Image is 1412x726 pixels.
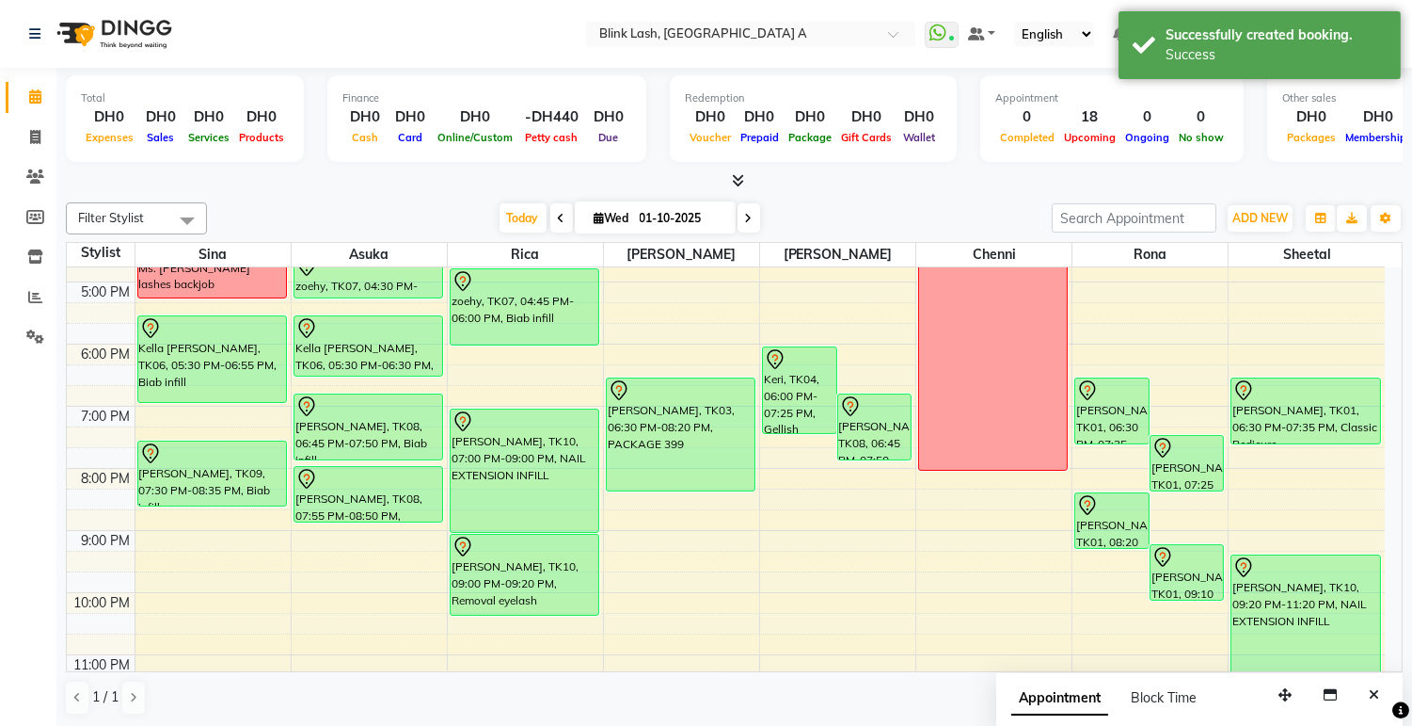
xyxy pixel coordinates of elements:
[1059,131,1120,144] span: Upcoming
[1166,45,1387,65] div: Success
[451,410,598,532] div: [PERSON_NAME], TK10, 07:00 PM-09:00 PM, NAIL EXTENSION INFILL
[92,687,119,707] span: 1 / 1
[451,535,598,615] div: [PERSON_NAME], TK10, 09:00 PM-09:20 PM, Removal eyelash
[521,131,583,144] span: Petty cash
[294,316,442,376] div: Kella [PERSON_NAME], TK06, 05:30 PM-06:30 PM, brow tint and shape
[433,106,517,128] div: DH0
[433,131,517,144] span: Online/Custom
[234,106,289,128] div: DH0
[138,442,286,506] div: [PERSON_NAME], TK09, 07:30 PM-08:35 PM, Biab infill
[995,131,1059,144] span: Completed
[1075,379,1149,444] div: [PERSON_NAME], TK01, 06:30 PM-07:35 PM, Classic manicure
[388,106,433,128] div: DH0
[685,106,736,128] div: DH0
[1360,681,1388,710] button: Close
[995,106,1059,128] div: 0
[784,106,836,128] div: DH0
[736,106,784,128] div: DH0
[1231,556,1379,678] div: [PERSON_NAME], TK10, 09:20 PM-11:20 PM, NAIL EXTENSION INFILL
[1011,682,1108,716] span: Appointment
[294,467,442,522] div: [PERSON_NAME], TK08, 07:55 PM-08:50 PM, Eyebrow Threading
[995,90,1229,106] div: Appointment
[916,243,1071,266] span: chenni
[183,106,234,128] div: DH0
[763,347,836,433] div: Keri, TK04, 06:00 PM-07:25 PM, Gellish Pedicure
[1232,211,1288,225] span: ADD NEW
[1229,243,1385,266] span: sheetal
[595,131,624,144] span: Due
[78,282,135,302] div: 5:00 PM
[1150,545,1224,600] div: [PERSON_NAME], TK01, 09:10 PM-10:05 PM, UNDER ARM
[1174,131,1229,144] span: No show
[81,90,289,106] div: Total
[78,345,135,364] div: 6:00 PM
[294,395,442,460] div: [PERSON_NAME], TK08, 06:45 PM-07:50 PM, Biab infill
[138,106,183,128] div: DH0
[1174,106,1229,128] div: 0
[1282,106,1341,128] div: DH0
[736,131,784,144] span: Prepaid
[586,106,631,128] div: DH0
[836,131,896,144] span: Gift Cards
[898,131,940,144] span: Wallet
[607,379,754,491] div: [PERSON_NAME], TK03, 06:30 PM-08:20 PM, PACKAGE 399
[347,131,383,144] span: Cash
[138,316,286,402] div: Kella [PERSON_NAME], TK06, 05:30 PM-06:55 PM, Biab infill
[1075,493,1149,548] div: [PERSON_NAME], TK01, 08:20 PM-09:15 PM, Eyebrow Waxing
[500,203,547,233] span: Today
[292,243,447,266] span: Asuka
[634,204,728,233] input: 2025-10-01
[604,243,759,266] span: [PERSON_NAME]
[451,269,598,345] div: zoehy, TK07, 04:45 PM-06:00 PM, Biab infill
[71,593,135,613] div: 10:00 PM
[1282,131,1341,144] span: Packages
[784,131,836,144] span: Package
[448,243,603,266] span: Rica
[67,243,135,263] div: Stylist
[234,131,289,144] span: Products
[1120,131,1174,144] span: Ongoing
[78,210,144,225] span: Filter Stylist
[896,106,942,128] div: DH0
[838,395,912,460] div: [PERSON_NAME], TK08, 06:45 PM-07:50 PM, Gellish Pedicure
[342,90,631,106] div: Finance
[81,106,138,128] div: DH0
[1166,25,1387,45] div: Successfully created booking.
[78,469,135,489] div: 8:00 PM
[81,131,138,144] span: Expenses
[139,260,285,294] div: Ms. [PERSON_NAME] lashes backjob
[48,8,177,60] img: logo
[1120,106,1174,128] div: 0
[342,106,388,128] div: DH0
[685,131,736,144] span: Voucher
[1059,106,1120,128] div: 18
[685,90,942,106] div: Redemption
[1072,243,1228,266] span: Rona
[294,254,442,298] div: zoehy, TK07, 04:30 PM-05:15 PM, Biab infill
[1150,436,1224,491] div: [PERSON_NAME], TK01, 07:25 PM-08:20 PM, [GEOGRAPHIC_DATA]
[1228,205,1293,232] button: ADD NEW
[1231,379,1379,444] div: [PERSON_NAME], TK01, 06:30 PM-07:35 PM, Classic Pedicure
[135,243,291,266] span: Sina
[393,131,427,144] span: Card
[836,106,896,128] div: DH0
[760,243,915,266] span: [PERSON_NAME]
[590,211,634,225] span: Wed
[1052,203,1216,233] input: Search Appointment
[71,655,135,675] div: 11:00 PM
[143,131,180,144] span: Sales
[1131,689,1197,706] span: Block Time
[78,531,135,551] div: 9:00 PM
[183,131,234,144] span: Services
[517,106,586,128] div: -DH440
[78,407,135,427] div: 7:00 PM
